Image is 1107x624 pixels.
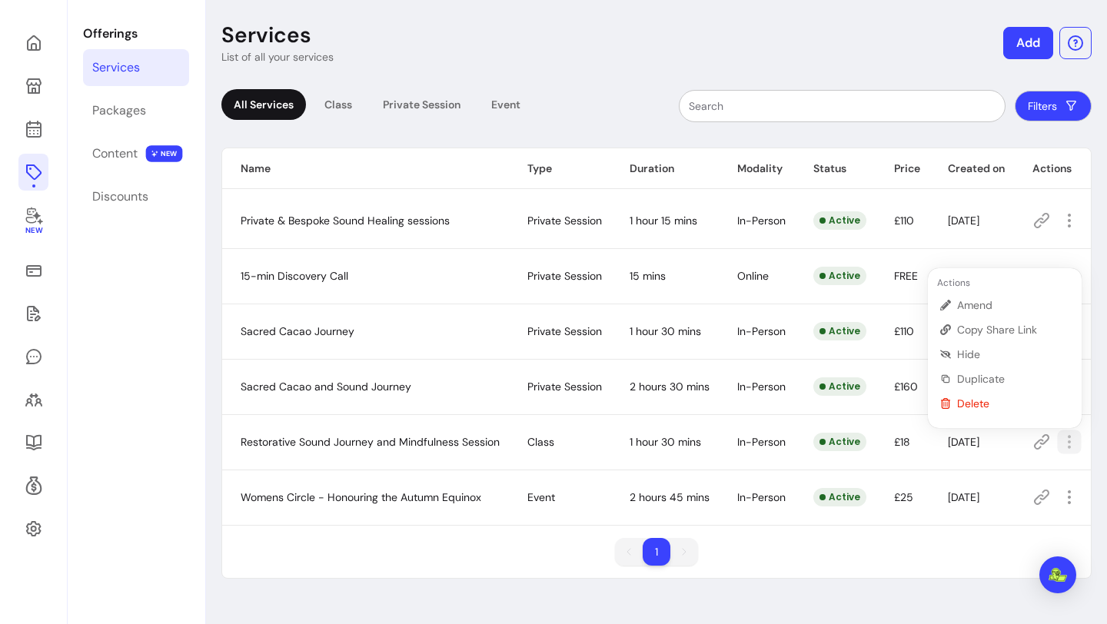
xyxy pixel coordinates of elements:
[934,277,970,289] span: Actions
[630,380,710,393] span: 2 hours 30 mins
[957,322,1069,337] span: Copy Share Link
[527,435,554,449] span: Class
[18,510,48,547] a: Settings
[876,148,929,189] th: Price
[1003,27,1053,59] button: Add
[25,226,42,236] span: New
[18,467,48,504] a: Refer & Earn
[737,269,769,283] span: Online
[221,89,306,120] div: All Services
[527,490,555,504] span: Event
[18,295,48,332] a: Waivers
[1014,148,1091,189] th: Actions
[894,380,918,393] span: £160
[241,490,481,504] span: Womens Circle - Honouring the Autumn Equinox
[957,396,1069,411] span: Delete
[527,324,602,338] span: Private Session
[527,214,602,227] span: Private Session
[607,530,706,573] nav: pagination navigation
[241,324,354,338] span: Sacred Cacao Journey
[813,433,866,451] div: Active
[813,322,866,340] div: Active
[221,49,334,65] p: List of all your services
[83,178,189,215] a: Discounts
[630,435,701,449] span: 1 hour 30 mins
[18,381,48,418] a: Clients
[630,214,697,227] span: 1 hour 15 mins
[813,267,866,285] div: Active
[611,148,719,189] th: Duration
[83,135,189,172] a: Content
[630,324,701,338] span: 1 hour 30 mins
[737,214,786,227] span: In-Person
[241,214,450,227] span: Private & Bespoke Sound Healing sessions
[92,58,140,77] div: Services
[18,252,48,289] a: Sales
[894,324,914,338] span: £110
[630,490,710,504] span: 2 hours 45 mins
[83,92,189,129] a: Packages
[957,297,1069,313] span: Amend
[18,68,48,105] a: My Page
[929,148,1014,189] th: Created on
[948,214,979,227] span: [DATE]
[813,377,866,396] div: Active
[92,188,148,206] div: Discounts
[146,145,183,162] span: NEW
[18,25,48,61] a: Home
[643,538,670,566] li: pagination item 1 active
[312,89,364,120] div: Class
[957,347,1069,362] span: Hide
[241,435,500,449] span: Restorative Sound Journey and Mindfulness Session
[92,101,146,120] div: Packages
[813,211,866,230] div: Active
[894,435,910,449] span: £18
[371,89,473,120] div: Private Session
[737,490,786,504] span: In-Person
[1039,556,1076,593] div: Open Intercom Messenger
[737,324,786,338] span: In-Person
[18,424,48,461] a: Resources
[222,148,509,189] th: Name
[509,148,611,189] th: Type
[92,144,138,163] div: Content
[479,89,533,120] div: Event
[894,269,918,283] span: FREE
[241,269,348,283] span: 15-min Discovery Call
[957,371,1069,387] span: Duplicate
[18,154,48,191] a: Offerings
[719,148,795,189] th: Modality
[18,111,48,148] a: Calendar
[795,148,876,189] th: Status
[241,380,411,393] span: Sacred Cacao and Sound Journey
[737,380,786,393] span: In-Person
[737,435,786,449] span: In-Person
[689,98,996,114] input: Search
[630,269,666,283] span: 15 mins
[221,22,311,49] p: Services
[1015,91,1092,121] button: Filters
[813,488,866,506] div: Active
[18,197,48,246] a: My Co-Founder
[894,490,913,504] span: £25
[948,490,979,504] span: [DATE]
[527,380,602,393] span: Private Session
[894,214,914,227] span: £110
[527,269,602,283] span: Private Session
[948,435,979,449] span: [DATE]
[83,49,189,86] a: Services
[83,25,189,43] p: Offerings
[18,338,48,375] a: My Messages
